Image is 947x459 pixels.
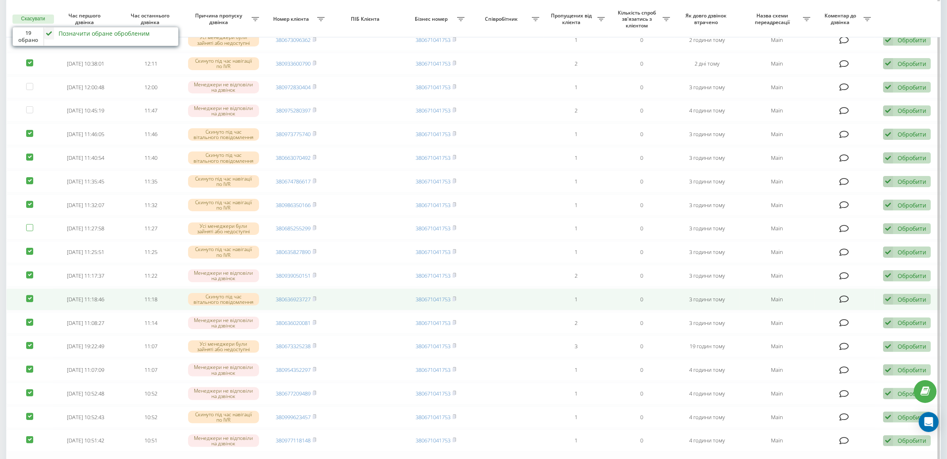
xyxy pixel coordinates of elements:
[276,36,311,44] a: 380673096362
[276,225,311,232] a: 380685255299
[674,100,740,122] td: 4 години тому
[188,151,259,164] div: Скинуто під час вітального повідомлення
[53,100,119,122] td: [DATE] 10:45:19
[674,265,740,287] td: 3 години тому
[188,199,259,211] div: Скинуто під час навігації по IVR
[53,288,119,310] td: [DATE] 11:18:46
[543,288,609,310] td: 1
[898,413,926,421] div: Обробити
[543,335,609,357] td: 3
[188,387,259,400] div: Менеджери не відповіли на дзвінок
[118,123,184,145] td: 11:46
[898,366,926,374] div: Обробити
[416,83,450,91] a: 380671041753
[276,201,311,209] a: 380986350166
[408,16,458,22] span: Бізнес номер
[543,171,609,193] td: 1
[681,12,733,25] span: Як довго дзвінок втрачено
[609,171,675,193] td: 0
[188,128,259,141] div: Скинуто під час вітального повідомлення
[125,12,177,25] span: Час останнього дзвінка
[118,406,184,428] td: 10:52
[898,178,926,186] div: Обробити
[674,288,740,310] td: 3 години тому
[416,319,450,327] a: 380671041753
[276,60,311,67] a: 380933600790
[188,246,259,258] div: Скинуто під час навігації по IVR
[416,201,450,209] a: 380671041753
[276,390,311,397] a: 380677209489
[740,194,815,216] td: Main
[543,76,609,98] td: 1
[674,312,740,334] td: 3 години тому
[53,265,119,287] td: [DATE] 11:17:37
[416,130,450,138] a: 380671041753
[188,81,259,93] div: Менеджери не відповіли на дзвінок
[53,406,119,428] td: [DATE] 10:52:43
[740,335,815,357] td: Main
[118,430,184,452] td: 10:51
[53,76,119,98] td: [DATE] 12:00:48
[188,57,259,70] div: Скинуто під час навігації по IVR
[188,222,259,235] div: Усі менеджери були зайняті або недоступні
[12,15,54,24] button: Скасувати
[416,342,450,350] a: 380671041753
[674,171,740,193] td: 3 години тому
[740,241,815,263] td: Main
[188,105,259,117] div: Менеджери не відповіли на дзвінок
[609,288,675,310] td: 0
[118,359,184,381] td: 11:07
[674,194,740,216] td: 3 години тому
[674,76,740,98] td: 3 години тому
[740,359,815,381] td: Main
[267,16,317,22] span: Номер клієнта
[276,154,311,161] a: 380663070492
[740,123,815,145] td: Main
[609,265,675,287] td: 0
[543,147,609,169] td: 1
[276,248,311,256] a: 380635827890
[744,12,803,25] span: Назва схеми переадресації
[543,217,609,239] td: 1
[188,340,259,353] div: Усі менеджери були зайняті або недоступні
[609,53,675,75] td: 0
[609,383,675,405] td: 0
[898,390,926,398] div: Обробити
[740,217,815,239] td: Main
[118,171,184,193] td: 11:35
[118,100,184,122] td: 11:47
[416,154,450,161] a: 380671041753
[674,383,740,405] td: 4 години тому
[674,430,740,452] td: 4 години тому
[53,123,119,145] td: [DATE] 11:46:05
[118,335,184,357] td: 11:07
[416,60,450,67] a: 380671041753
[336,16,396,22] span: ПІБ Клієнта
[609,406,675,428] td: 0
[740,383,815,405] td: Main
[118,76,184,98] td: 12:00
[740,288,815,310] td: Main
[473,16,532,22] span: Співробітник
[898,201,926,209] div: Обробити
[13,27,44,46] div: 19 обрано
[674,147,740,169] td: 3 години тому
[898,342,926,350] div: Обробити
[740,312,815,334] td: Main
[609,147,675,169] td: 0
[898,248,926,256] div: Обробити
[276,319,311,327] a: 380636020081
[188,269,259,282] div: Менеджери не відповіли на дзвінок
[188,411,259,423] div: Скинуто під час навігації по IVR
[543,312,609,334] td: 2
[898,437,926,444] div: Обробити
[674,29,740,51] td: 2 години тому
[118,241,184,263] td: 11:25
[740,430,815,452] td: Main
[740,100,815,122] td: Main
[674,217,740,239] td: 3 години тому
[118,265,184,287] td: 11:22
[188,34,259,46] div: Усі менеджери були зайняті або недоступні
[898,295,926,303] div: Обробити
[543,406,609,428] td: 1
